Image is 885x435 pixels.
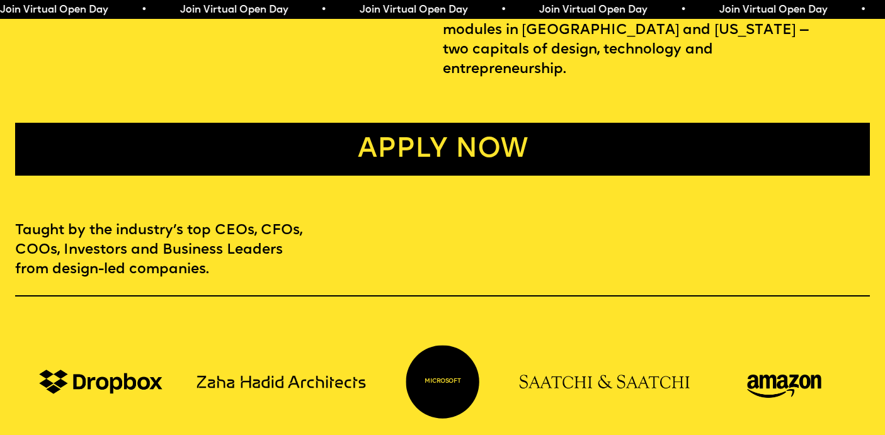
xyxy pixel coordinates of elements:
[860,5,866,15] span: •
[141,5,147,15] span: •
[15,222,307,280] p: Taught by the industry’s top CEOs, CFOs, COOs, Investors and Business Leaders from design-led com...
[680,5,686,15] span: •
[501,5,506,15] span: •
[15,123,869,176] a: Apply now
[321,5,326,15] span: •
[406,345,479,418] div: microsoft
